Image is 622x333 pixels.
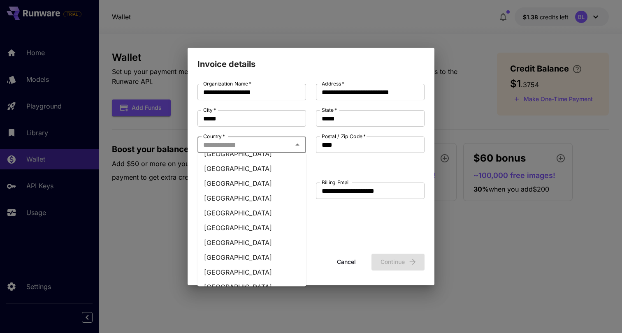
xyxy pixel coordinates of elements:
[203,106,216,113] label: City
[197,236,306,250] li: [GEOGRAPHIC_DATA]
[197,206,306,221] li: [GEOGRAPHIC_DATA]
[197,162,306,176] li: [GEOGRAPHIC_DATA]
[292,139,303,150] button: Close
[197,176,306,191] li: [GEOGRAPHIC_DATA]
[197,147,306,162] li: [GEOGRAPHIC_DATA]
[197,280,306,295] li: [GEOGRAPHIC_DATA]
[197,250,306,265] li: [GEOGRAPHIC_DATA]
[322,80,344,87] label: Address
[322,133,366,140] label: Postal / Zip Code
[203,80,251,87] label: Organization Name
[197,265,306,280] li: [GEOGRAPHIC_DATA]
[203,133,225,140] label: Country
[197,191,306,206] li: [GEOGRAPHIC_DATA]
[188,48,434,71] h2: Invoice details
[322,106,337,113] label: State
[197,221,306,236] li: [GEOGRAPHIC_DATA]
[322,179,350,186] label: Billing Email
[328,254,365,271] button: Cancel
